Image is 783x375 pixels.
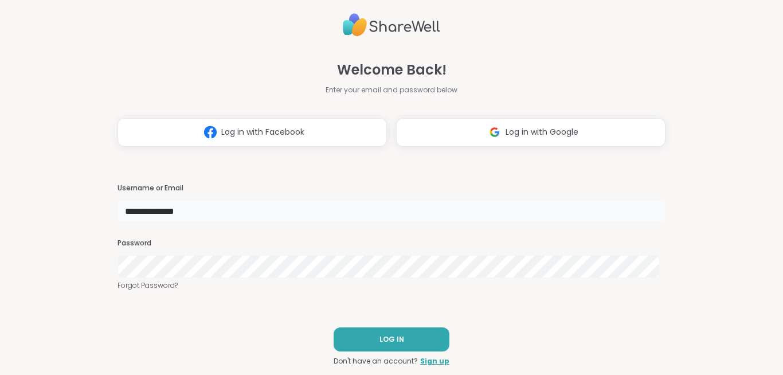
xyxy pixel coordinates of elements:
span: Don't have an account? [334,356,418,366]
span: Log in with Facebook [221,126,304,138]
img: ShareWell Logomark [484,122,506,143]
button: Log in with Google [396,118,665,147]
img: ShareWell Logo [343,9,440,41]
span: Welcome Back! [337,60,447,80]
button: LOG IN [334,327,449,351]
h3: Username or Email [118,183,665,193]
a: Sign up [420,356,449,366]
span: Log in with Google [506,126,578,138]
a: Forgot Password? [118,280,665,291]
img: ShareWell Logomark [199,122,221,143]
button: Log in with Facebook [118,118,387,147]
span: Enter your email and password below [326,85,457,95]
h3: Password [118,239,665,248]
span: LOG IN [379,334,404,345]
